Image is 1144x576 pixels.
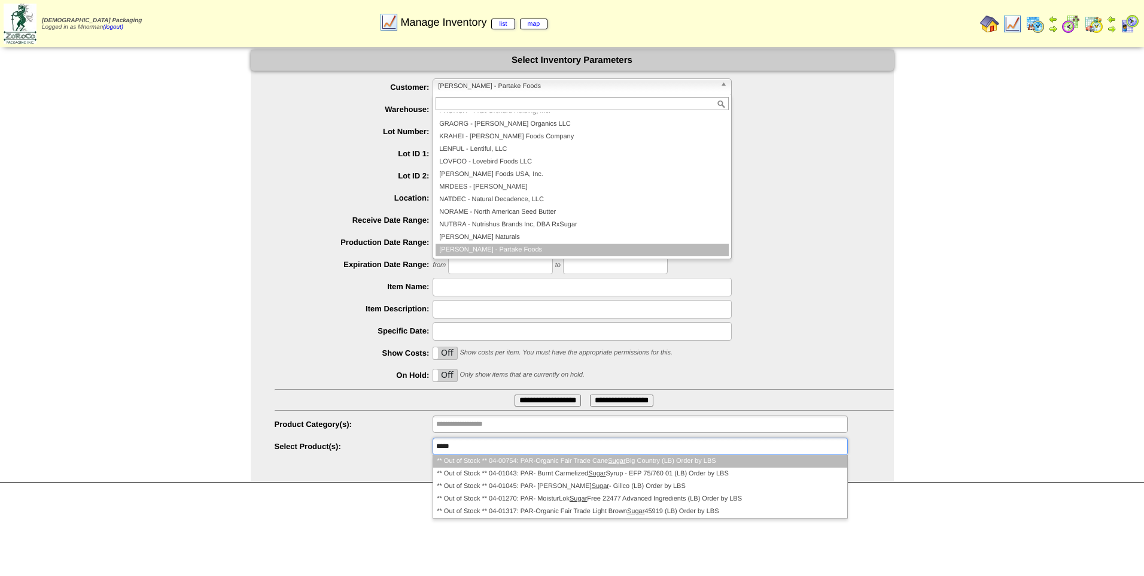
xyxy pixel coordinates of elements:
li: [PERSON_NAME] Naturals [436,231,729,244]
li: [PERSON_NAME] - Partake Foods [436,244,729,256]
li: ** Out of Stock ** 04-01317: PAR-Organic Fair Trade Light Brown 45919 (LB) Order by LBS [433,505,847,518]
li: ** Out of Stock ** 04-01270: PAR- MoisturLok Free 22477 Advanced Ingredients (LB) Order by LBS [433,493,847,505]
label: Lot ID 1: [275,149,433,158]
li: NUTBRA - Nutrishus Brands Inc, DBA RxSugar [436,219,729,231]
span: Only show items that are currently on hold. [460,371,584,378]
label: Receive Date Range: [275,216,433,225]
div: Select Inventory Parameters [251,50,894,71]
span: Show costs per item. You must have the appropriate permissions for this. [460,349,673,356]
span: [PERSON_NAME] - Partake Foods [438,79,716,93]
label: Production Date Range: [275,238,433,247]
em: Sugar [570,495,587,502]
img: calendarinout.gif [1084,14,1103,34]
label: Specific Date: [275,326,433,335]
em: Sugar [608,457,625,465]
img: calendarprod.gif [1026,14,1045,34]
div: OnOff [433,347,458,360]
a: list [491,19,515,29]
li: ** Out of Stock ** 04-01045: PAR- [PERSON_NAME] - Gillco (LB) Order by LBS [433,480,847,493]
li: MRDEES - [PERSON_NAME] [436,181,729,193]
label: Lot Number: [275,127,433,136]
li: GRAORG - [PERSON_NAME] Organics LLC [436,118,729,131]
em: Sugar [592,483,609,490]
img: arrowleft.gif [1048,14,1058,24]
a: (logout) [103,24,123,31]
img: line_graph.gif [1003,14,1022,34]
label: Item Name: [275,282,433,291]
em: Sugar [588,470,606,477]
img: home.gif [980,14,999,34]
li: KRAHEI - [PERSON_NAME] Foods Company [436,131,729,143]
li: NORAME - North American Seed Butter [436,206,729,219]
span: [DEMOGRAPHIC_DATA] Packaging [42,17,142,24]
a: map [520,19,548,29]
span: Logged in as Mnorman [42,17,142,31]
label: Off [433,369,457,381]
label: Warehouse: [275,105,433,114]
img: line_graph.gif [379,13,398,32]
label: Show Costs: [275,348,433,357]
label: Location: [275,193,433,202]
li: LENFUL - Lentiful, LLC [436,143,729,156]
img: arrowleft.gif [1107,14,1116,24]
li: LOVFOO - Lovebird Foods LLC [436,156,729,168]
img: arrowright.gif [1048,24,1058,34]
label: Customer: [275,83,433,92]
span: to [555,262,561,269]
label: Expiration Date Range: [275,260,433,269]
li: ** Out of Stock ** 04-01043: PAR- Burnt Carmelized Syrup - EFP 75/760 01 (LB) Order by LBS [433,468,847,480]
img: calendarblend.gif [1061,14,1081,34]
span: from [433,262,446,269]
img: arrowright.gif [1107,24,1116,34]
img: zoroco-logo-small.webp [4,4,36,44]
label: Item Description: [275,304,433,313]
label: Select Product(s): [275,442,433,451]
span: Manage Inventory [400,16,547,29]
li: [PERSON_NAME] Foods USA, Inc. [436,168,729,181]
img: calendarcustomer.gif [1120,14,1139,34]
label: Lot ID 2: [275,171,433,180]
div: OnOff [433,369,458,382]
li: ** Out of Stock ** 04-00754: PAR-Organic Fair Trade Cane Big Country (LB) Order by LBS [433,455,847,468]
label: Off [433,347,457,359]
label: On Hold: [275,371,433,380]
li: NATDEC - Natural Decadence, LLC [436,193,729,206]
em: Sugar [627,508,644,515]
label: Product Category(s): [275,420,433,429]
